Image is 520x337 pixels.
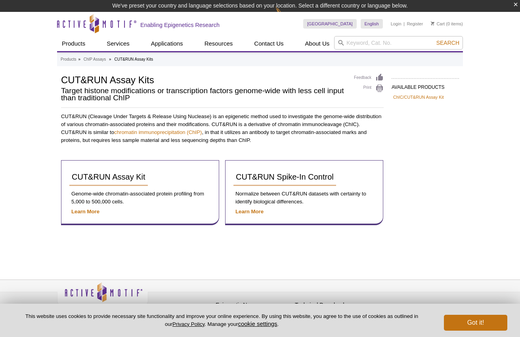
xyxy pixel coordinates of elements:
li: (0 items) [431,19,463,29]
a: Resources [200,36,238,51]
p: This website uses cookies to provide necessary site functionality and improve your online experie... [13,313,431,328]
a: Feedback [354,73,384,82]
span: CUT&RUN Assay Kit [72,172,145,181]
a: Privacy Policy [152,301,183,312]
span: Search [436,40,459,46]
h2: Target histone modifications or transcription factors genome-wide with less cell input than tradi... [61,87,346,101]
a: Applications [146,36,188,51]
h4: Technical Downloads [295,302,370,308]
a: ChIC/CUT&RUN Assay Kit [393,94,444,101]
a: Contact Us [249,36,288,51]
a: Cart [431,21,445,27]
img: Active Motif, [57,280,148,312]
a: Products [57,36,90,51]
button: Search [434,39,462,46]
h2: AVAILABLE PRODUCTS [392,78,459,92]
li: CUT&RUN Assay Kits [114,57,153,61]
li: » [78,57,80,61]
p: CUT&RUN (Cleavage Under Targets & Release Using Nuclease) is an epigenetic method used to investi... [61,113,384,144]
a: Learn More [71,209,99,214]
a: Register [407,21,423,27]
button: Got it! [444,315,507,331]
a: English [361,19,383,29]
a: Learn More [235,209,264,214]
button: cookie settings [238,320,277,327]
h1: CUT&RUN Assay Kits [61,73,346,85]
span: CUT&RUN Spike-In Control [236,172,334,181]
p: Genome-wide chromatin-associated protein profiling from 5,000 to 500,000 cells. [69,190,211,206]
p: Normalize between CUT&RUN datasets with certainty to identify biological differences. [233,190,375,206]
a: Print [354,84,384,93]
li: » [109,57,111,61]
input: Keyword, Cat. No. [334,36,463,50]
a: ChIP Assays [84,56,106,63]
li: | [403,19,405,29]
a: Services [102,36,134,51]
a: Products [61,56,76,63]
a: CUT&RUN Assay Kit [69,168,148,186]
a: Login [391,21,401,27]
a: Privacy Policy [172,321,205,327]
h2: Enabling Epigenetics Research [140,21,220,29]
img: Change Here [275,6,296,25]
a: [GEOGRAPHIC_DATA] [303,19,357,29]
a: chromatin immunoprecipitation (ChIP) [114,129,202,135]
table: Click to Verify - This site chose Symantec SSL for secure e-commerce and confidential communicati... [374,294,434,311]
a: CUT&RUN Spike-In Control [233,168,336,186]
a: About Us [300,36,335,51]
img: Your Cart [431,21,434,25]
h4: Epigenetic News [216,302,291,308]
